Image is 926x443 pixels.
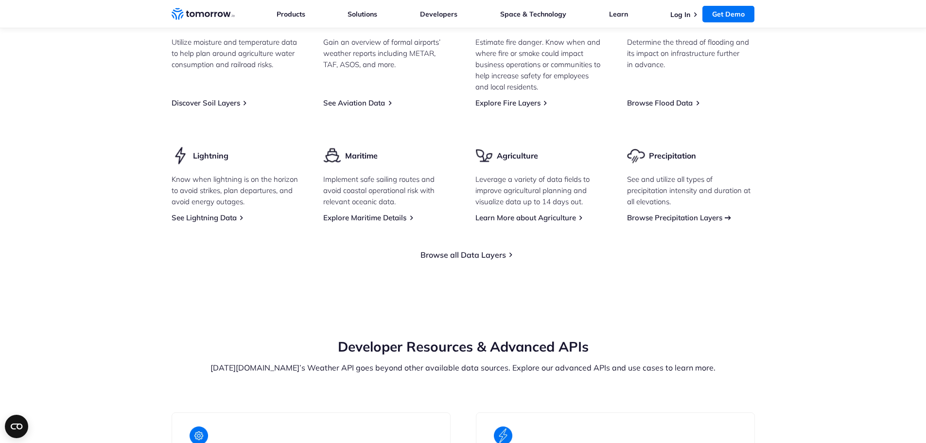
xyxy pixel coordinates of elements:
a: Home link [172,7,235,21]
a: Explore Maritime Details [323,213,406,222]
a: Discover Soil Layers [172,98,240,107]
a: Browse all Data Layers [420,250,506,260]
a: Developers [420,10,457,18]
p: Estimate fire danger. Know when and where fire or smoke could impact business operations or commu... [475,36,603,92]
h3: Lightning [193,150,228,161]
p: [DATE][DOMAIN_NAME]’s Weather API goes beyond other available data sources. Explore our advanced ... [172,362,755,373]
a: See Aviation Data [323,98,385,107]
a: Solutions [348,10,377,18]
p: Leverage a variety of data fields to improve agricultural planning and visualize data up to 14 da... [475,174,603,207]
a: Browse Flood Data [627,98,693,107]
a: Explore Fire Layers [475,98,541,107]
p: Implement safe sailing routes and avoid coastal operational risk with relevant oceanic data. [323,174,451,207]
p: Determine the thread of flooding and its impact on infrastructure further in advance. [627,36,755,70]
p: See and utilize all types of precipitation intensity and duration at all elevations. [627,174,755,207]
p: Utilize moisture and temperature data to help plan around agriculture water consumption and railr... [172,36,299,70]
a: Space & Technology [500,10,566,18]
a: See Lightning Data [172,213,237,222]
a: Browse Precipitation Layers [627,213,722,222]
a: Learn More about Agriculture [475,213,576,222]
a: Learn [609,10,628,18]
h2: Developer Resources & Advanced APIs [172,337,755,356]
h3: Precipitation [649,150,696,161]
h3: Maritime [345,150,378,161]
p: Know when lightning is on the horizon to avoid strikes, plan departures, and avoid energy outages. [172,174,299,207]
a: Products [277,10,305,18]
p: Gain an overview of formal airports’ weather reports including METAR, TAF, ASOS, and more. [323,36,451,70]
a: Get Demo [702,6,754,22]
h3: Agriculture [497,150,538,161]
a: Log In [670,10,690,19]
button: Open CMP widget [5,415,28,438]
